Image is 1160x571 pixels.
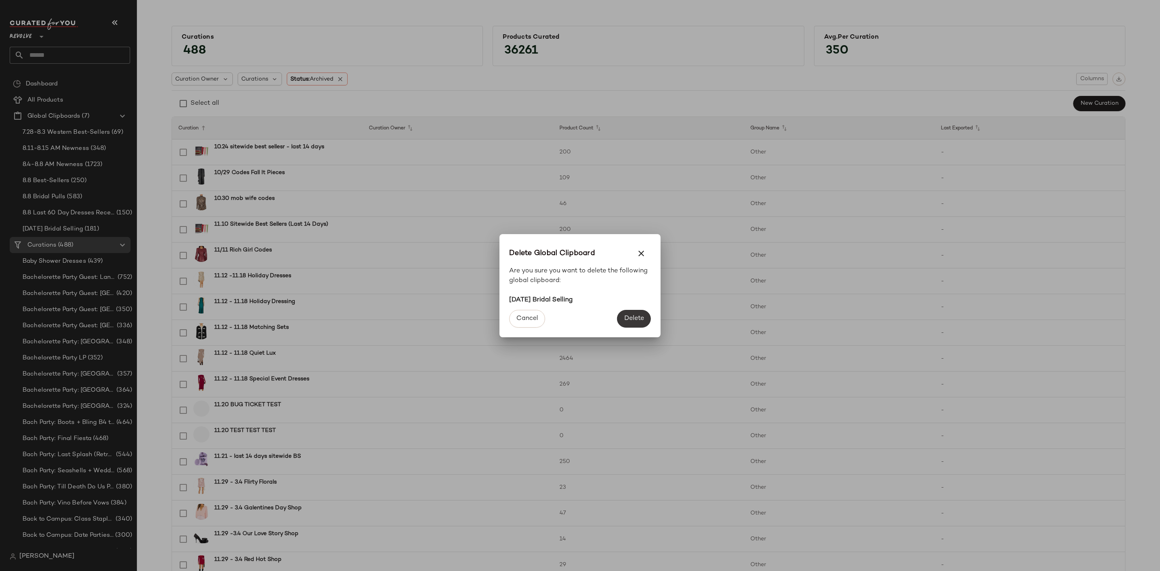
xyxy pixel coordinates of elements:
b: [DATE] Bridal Selling [509,297,573,303]
span: Delete [624,315,644,322]
button: Cancel [509,310,545,328]
div: Are you sure you want to delete the following global clipboard: [509,266,651,305]
span: Delete Global Clipboard [509,248,595,259]
span: Cancel [516,315,538,322]
button: Delete [617,310,651,328]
